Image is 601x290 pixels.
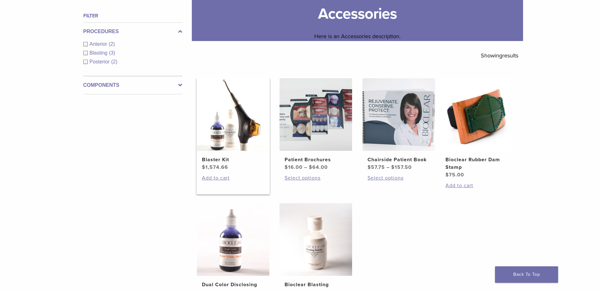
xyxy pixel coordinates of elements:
[445,182,508,189] a: Add to cart: “Bioclear Rubber Dam Stamp”
[368,164,385,170] bdi: 57.75
[83,81,182,89] label: Components
[202,156,264,163] h2: Blaster Kit
[445,156,508,171] h2: Bioclear Rubber Dam Stamp
[90,41,109,47] span: Anterior
[197,78,270,171] a: Blaster KitBlaster Kit $1,574.66
[280,203,352,276] img: Bioclear Blasting Powder
[309,164,328,170] bdi: 64.00
[83,28,182,35] label: Procedures
[285,164,303,170] bdi: 16.00
[197,203,269,276] img: Dual Color Disclosing Solution
[368,156,430,163] h2: Chairside Patient Book
[111,59,118,64] span: (2)
[362,78,435,151] img: Chairside Patient Book
[285,156,347,163] h2: Patient Brochures
[90,59,111,64] span: Posterior
[285,164,288,170] span: $
[285,174,347,182] a: Select options for “Patient Brochures”
[391,164,395,170] span: $
[83,12,182,20] h4: Filter
[386,164,390,170] span: –
[495,266,558,283] a: Back To Top
[440,78,513,151] img: Bioclear Rubber Dam Stamp
[109,50,115,56] span: (3)
[202,164,205,170] span: $
[304,164,307,170] span: –
[197,78,269,151] img: Blaster Kit
[109,41,115,47] span: (2)
[90,50,109,56] span: Blasting
[391,164,412,170] bdi: 157.50
[481,49,518,62] p: Showing results
[445,172,464,178] bdi: 75.00
[368,174,430,182] a: Select options for “Chairside Patient Book”
[362,78,436,171] a: Chairside Patient BookChairside Patient Book
[192,32,523,41] p: Here is an Accessories description.
[280,78,352,151] img: Patient Brochures
[440,78,514,179] a: Bioclear Rubber Dam StampBioclear Rubber Dam Stamp $75.00
[368,164,371,170] span: $
[309,164,312,170] span: $
[279,78,353,171] a: Patient BrochuresPatient Brochures
[202,164,228,170] bdi: 1,574.66
[445,172,449,178] span: $
[202,174,264,182] a: Add to cart: “Blaster Kit”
